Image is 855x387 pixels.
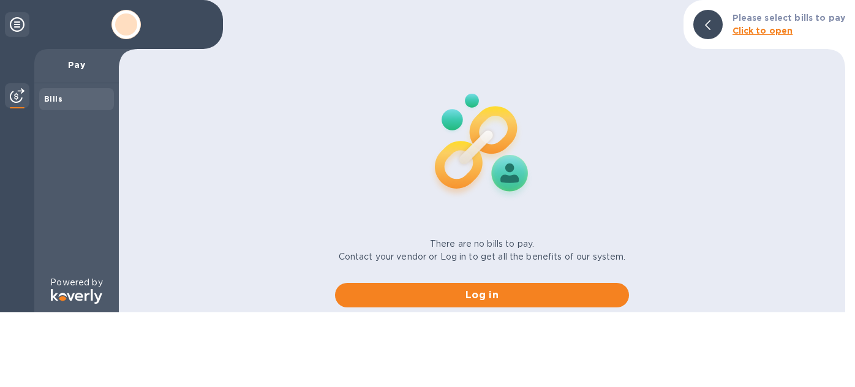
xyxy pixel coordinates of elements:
img: Logo [51,289,102,304]
span: Log in [345,288,619,302]
p: There are no bills to pay. Contact your vendor or Log in to get all the benefits of our system. [339,238,626,263]
p: Powered by [50,276,102,289]
button: Log in [335,283,629,307]
b: Bills [44,94,62,103]
b: Click to open [733,26,793,36]
p: Pay [44,59,109,71]
b: Please select bills to pay [733,13,845,23]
